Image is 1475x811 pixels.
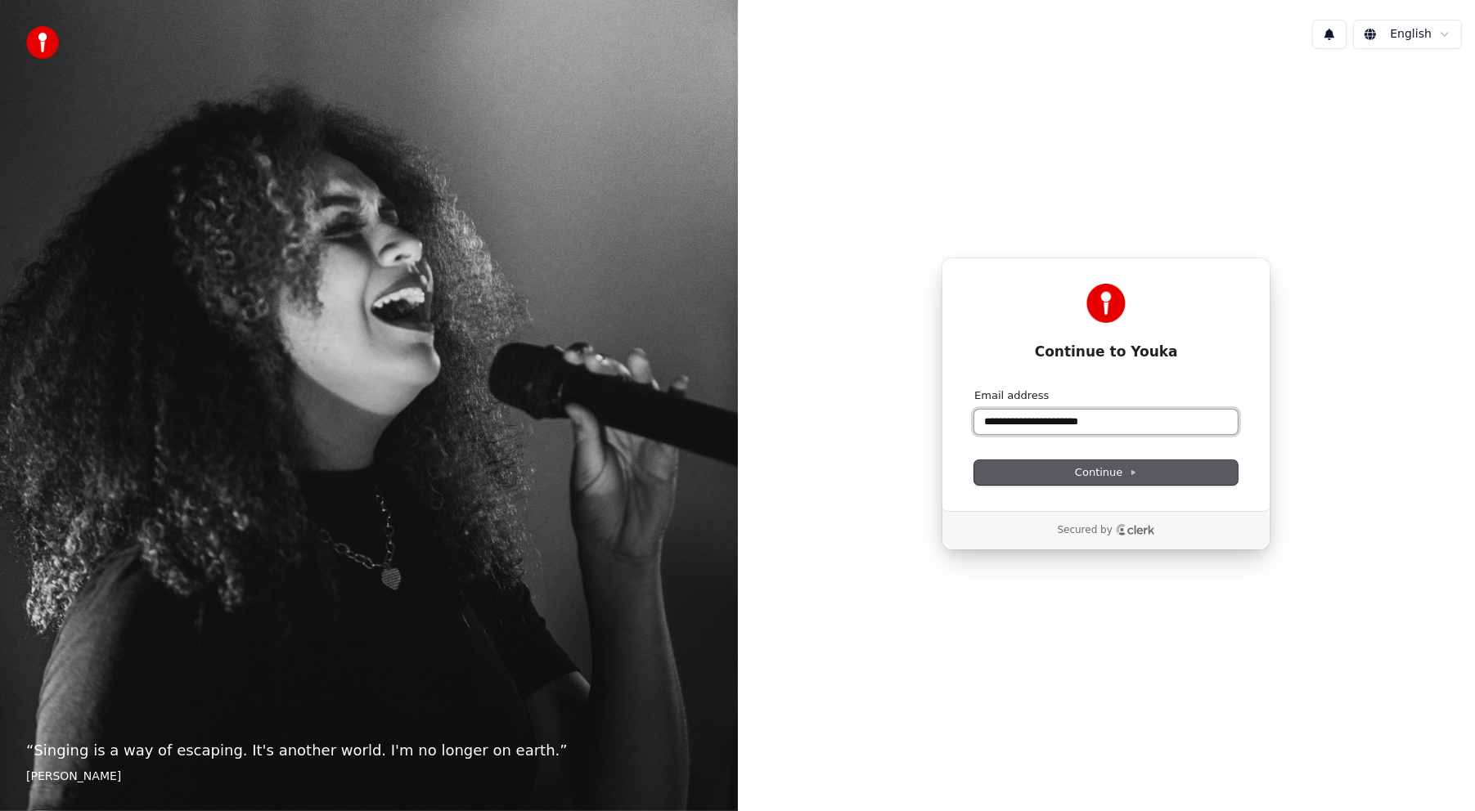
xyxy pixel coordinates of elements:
[26,739,712,762] p: “ Singing is a way of escaping. It's another world. I'm no longer on earth. ”
[26,768,712,785] footer: [PERSON_NAME]
[1086,284,1126,323] img: Youka
[1116,524,1155,535] a: Clerk logo
[1075,465,1137,480] span: Continue
[974,460,1238,485] button: Continue
[974,343,1238,362] h1: Continue to Youka
[26,26,59,59] img: youka
[974,388,1049,403] label: Email address
[1058,524,1113,537] p: Secured by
